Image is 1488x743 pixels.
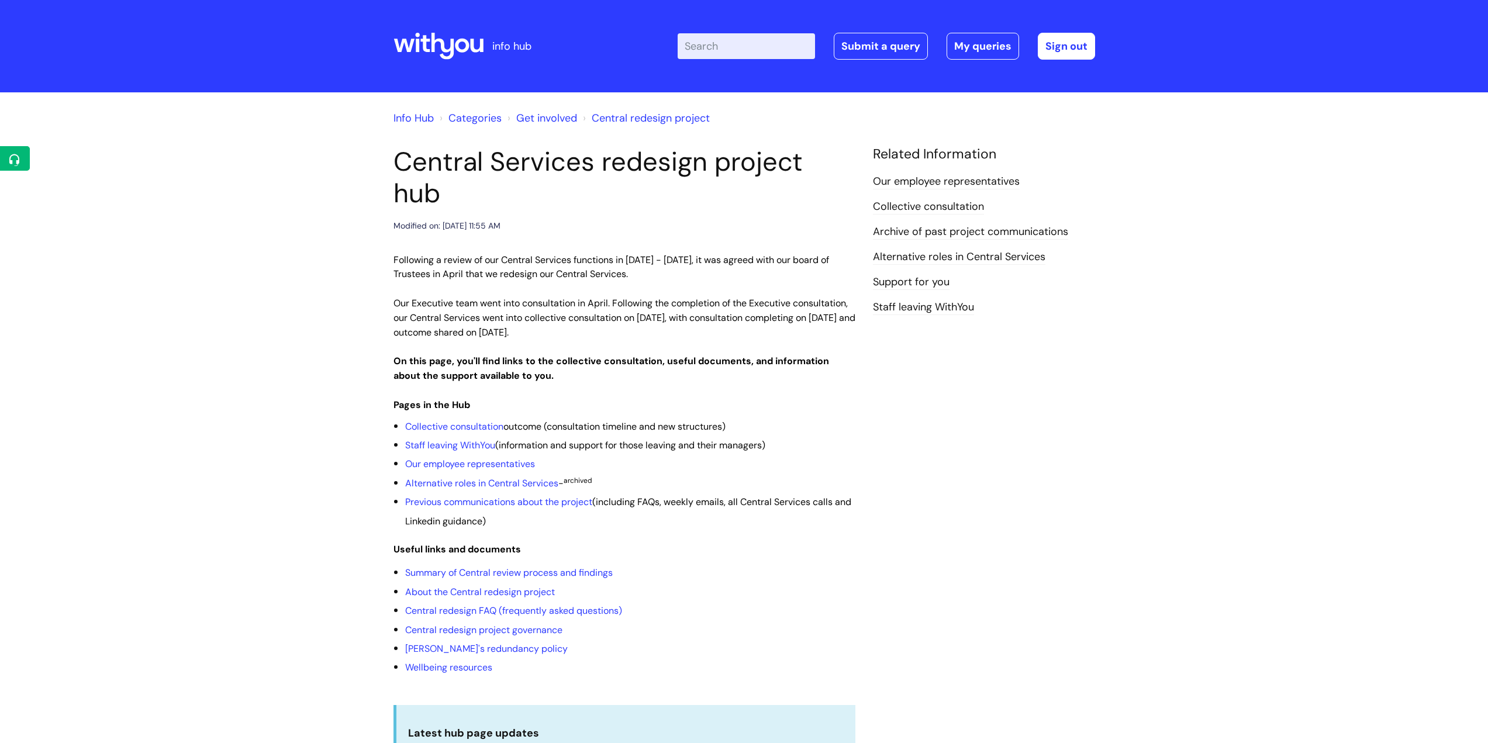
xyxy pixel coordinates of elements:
strong: Useful links and documents [393,543,521,555]
a: Categories [448,111,502,125]
strong: On this page, you'll find links to the collective consultation, useful documents, and information... [393,355,829,382]
a: [PERSON_NAME]'s redundancy policy [405,642,568,655]
a: Submit a query [834,33,928,60]
a: Our employee representatives [405,458,535,470]
li: Get involved [505,109,577,127]
h1: Central Services redesign project hub [393,146,855,209]
span: outcome (consultation timeline and new structures) [405,420,726,433]
p: info hub [492,37,531,56]
div: Modified on: [DATE] 11:55 AM [393,219,500,233]
a: Archive of past project communications [873,224,1068,240]
strong: Pages in the Hub [393,399,470,411]
span: - [405,477,592,489]
div: | - [678,33,1095,60]
li: Solution home [437,109,502,127]
span: Following a review of our Central Services functions in [DATE] - [DATE], it was agreed with our b... [393,254,829,281]
a: Collective consultation [873,199,984,215]
a: My queries [947,33,1019,60]
a: Summary of Central review process and findings [405,566,613,579]
a: Previous communications about the project [405,496,592,508]
a: Staff leaving WithYou [405,439,495,451]
sup: archived [564,476,592,485]
a: Collective consultation [405,420,503,433]
strong: Latest hub page updates [408,726,539,740]
a: Get involved [516,111,577,125]
span: (information and support for those leaving and their managers) [405,439,765,451]
input: Search [678,33,815,59]
a: Central redesign project governance [405,624,562,636]
h4: Related Information [873,146,1095,163]
a: Central redesign project [592,111,710,125]
span: (including FAQs, weekly emails, all Central Services calls and Linkedin guidance) [405,496,851,527]
a: Alternative roles in Central Services [873,250,1045,265]
a: Staff leaving WithYou [873,300,974,315]
a: About the Central redesign project [405,586,555,598]
a: Info Hub [393,111,434,125]
a: Alternative roles in Central Services [405,477,558,489]
a: Central redesign FAQ (frequently asked questions) [405,604,622,617]
a: Support for you [873,275,950,290]
a: Sign out [1038,33,1095,60]
a: Our employee representatives [873,174,1020,189]
span: Our Executive team went into consultation in April. Following the completion of the Executive con... [393,297,855,338]
li: Central redesign project [580,109,710,127]
a: Wellbeing resources [405,661,492,673]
